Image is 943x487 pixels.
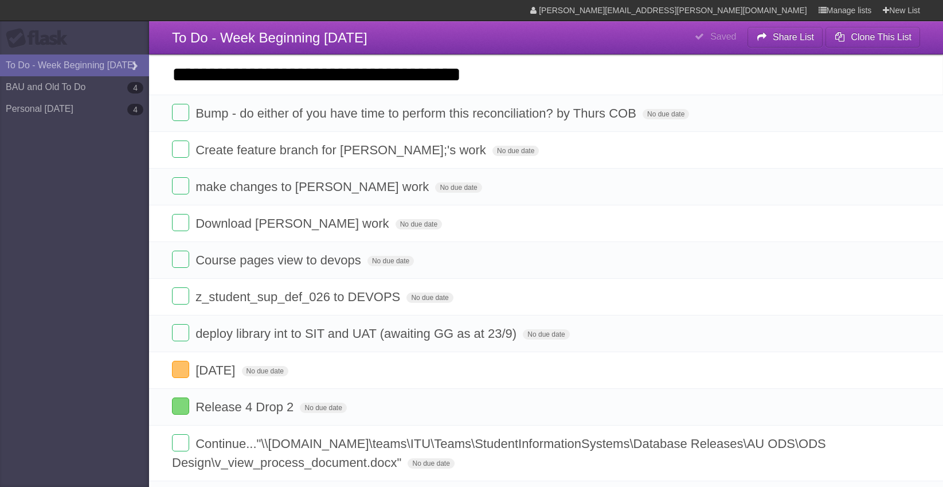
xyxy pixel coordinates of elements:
[643,109,689,119] span: No due date
[172,287,189,305] label: Done
[195,400,296,414] span: Release 4 Drop 2
[406,293,453,303] span: No due date
[172,141,189,158] label: Done
[172,214,189,231] label: Done
[127,104,143,115] b: 4
[195,180,432,194] span: make changes to [PERSON_NAME] work
[195,363,238,377] span: [DATE]
[195,290,403,304] span: z_student_sup_def_026 to DEVOPS
[195,143,489,157] span: Create feature branch for [PERSON_NAME];'s work
[710,32,736,41] b: Saved
[435,182,482,193] span: No due date
[242,366,288,376] span: No due date
[195,253,364,267] span: Course pages view to devops
[195,326,519,341] span: deploy library int to SIT and UAT (awaiting GG as at 23/9)
[748,27,823,48] button: Share List
[172,177,189,194] label: Done
[172,324,189,341] label: Done
[172,30,367,45] span: To Do - Week Beginning [DATE]
[492,146,539,156] span: No due date
[127,82,143,93] b: 4
[367,256,414,266] span: No due date
[195,216,392,231] span: Download [PERSON_NAME] work
[408,458,454,469] span: No due date
[523,329,569,340] span: No due date
[172,104,189,121] label: Done
[851,32,911,42] b: Clone This List
[773,32,814,42] b: Share List
[172,398,189,415] label: Done
[6,28,75,49] div: Flask
[172,251,189,268] label: Done
[172,361,189,378] label: Done
[825,27,920,48] button: Clone This List
[396,219,442,229] span: No due date
[172,434,189,451] label: Done
[172,437,826,470] span: Continue..."\\[DOMAIN_NAME]\teams\ITU\Teams\StudentInformationSystems\Database Releases\AU ODS\OD...
[195,106,639,120] span: Bump - do either of you have time to perform this reconciliation? by Thurs COB
[300,403,346,413] span: No due date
